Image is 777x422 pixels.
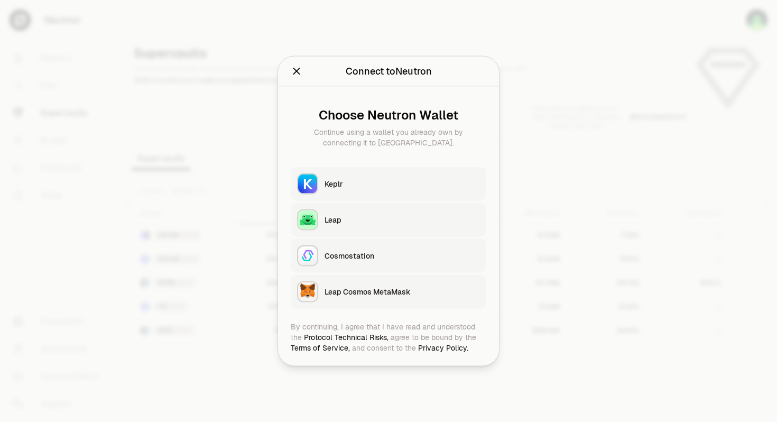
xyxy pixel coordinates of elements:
button: Leap Cosmos MetaMaskLeap Cosmos MetaMask [291,275,486,309]
div: Leap [325,215,480,225]
button: LeapLeap [291,203,486,237]
div: Connect to Neutron [346,64,432,79]
button: KeplrKeplr [291,167,486,201]
div: Cosmostation [325,251,480,261]
img: Leap Cosmos MetaMask [298,282,317,301]
button: Close [291,64,302,79]
div: By continuing, I agree that I have read and understood the agree to be bound by the and consent t... [291,322,486,353]
a: Protocol Technical Risks, [304,333,388,342]
button: CosmostationCosmostation [291,239,486,273]
img: Leap [298,210,317,230]
a: Privacy Policy. [418,343,468,353]
img: Cosmostation [298,246,317,265]
a: Terms of Service, [291,343,350,353]
div: Choose Neutron Wallet [299,108,478,123]
img: Keplr [298,175,317,194]
div: Continue using a wallet you already own by connecting it to [GEOGRAPHIC_DATA]. [299,127,478,148]
div: Keplr [325,179,480,189]
div: Leap Cosmos MetaMask [325,287,480,297]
